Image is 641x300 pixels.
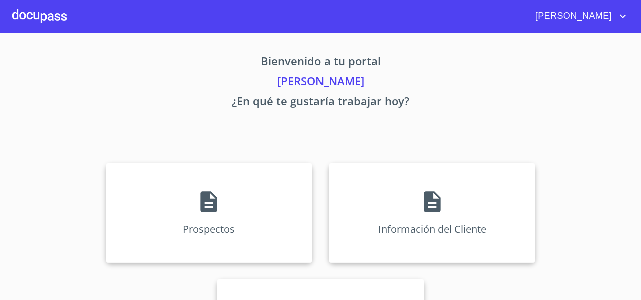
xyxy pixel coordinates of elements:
[528,8,617,24] span: [PERSON_NAME]
[528,8,629,24] button: account of current user
[12,53,629,73] p: Bienvenido a tu portal
[183,222,235,236] p: Prospectos
[12,73,629,93] p: [PERSON_NAME]
[12,93,629,113] p: ¿En qué te gustaría trabajar hoy?
[378,222,486,236] p: Información del Cliente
